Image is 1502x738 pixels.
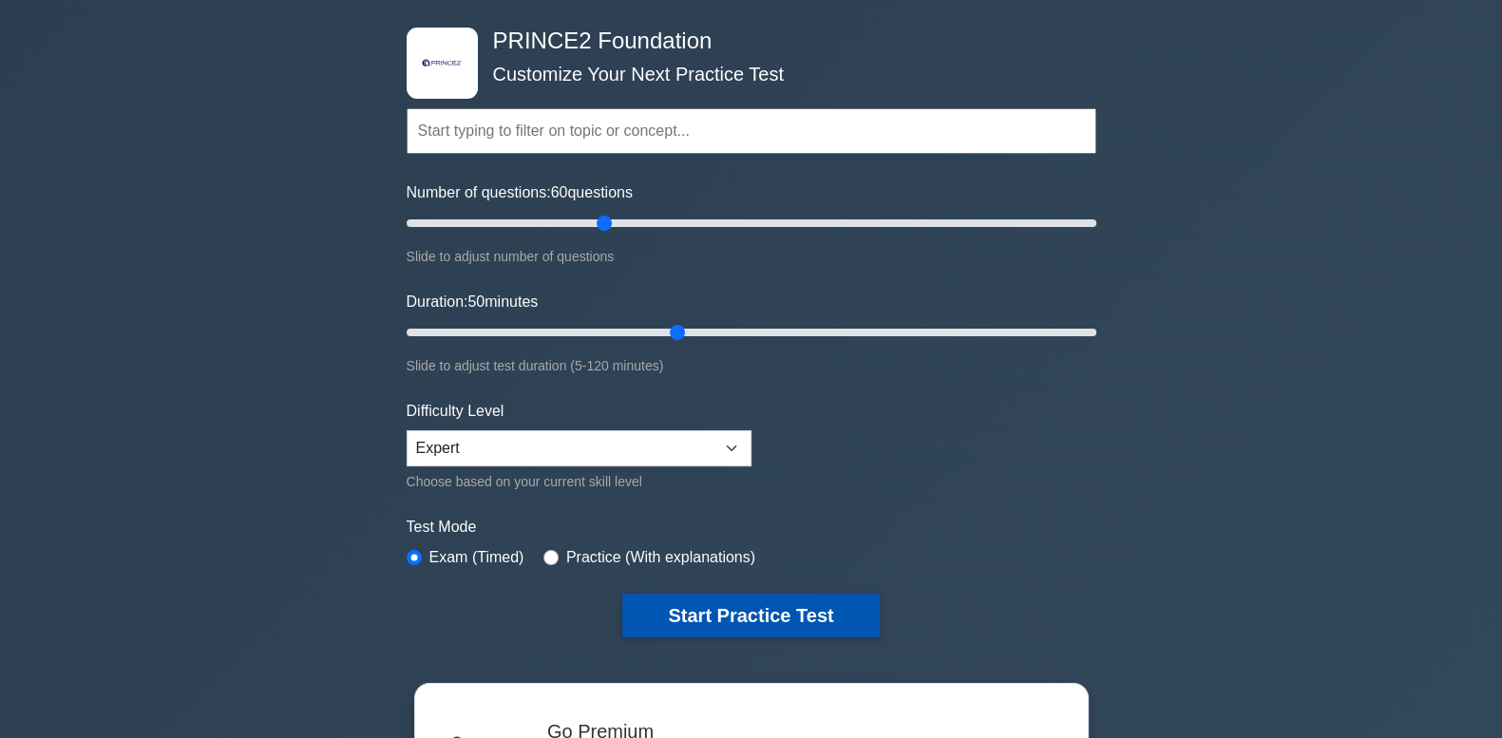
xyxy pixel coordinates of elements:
label: Test Mode [407,516,1096,539]
button: Start Practice Test [622,594,879,637]
div: Slide to adjust test duration (5-120 minutes) [407,354,1096,377]
label: Duration: minutes [407,291,539,313]
span: 60 [551,184,568,200]
div: Choose based on your current skill level [407,470,751,493]
div: Slide to adjust number of questions [407,245,1096,268]
label: Number of questions: questions [407,181,633,204]
input: Start typing to filter on topic or concept... [407,108,1096,154]
label: Exam (Timed) [429,546,524,569]
span: 50 [467,293,485,310]
h4: PRINCE2 Foundation [485,28,1003,55]
label: Difficulty Level [407,400,504,423]
label: Practice (With explanations) [566,546,755,569]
